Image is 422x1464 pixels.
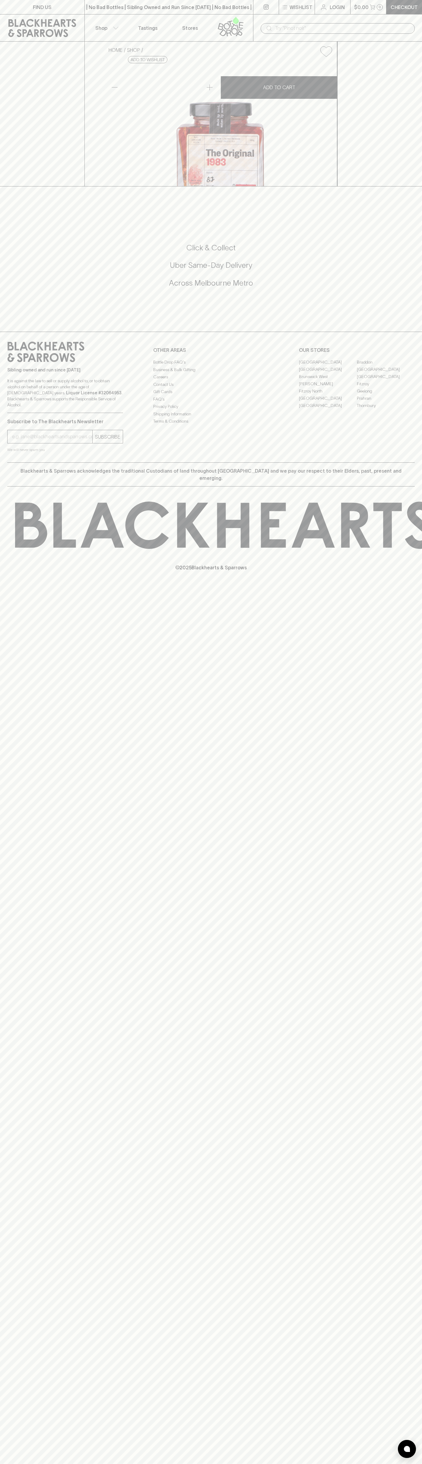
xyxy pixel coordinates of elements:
[153,418,269,425] a: Terms & Conditions
[299,346,415,354] p: OUR STORES
[93,430,123,443] button: SUBSCRIBE
[221,76,337,99] button: ADD TO CART
[153,396,269,403] a: FAQ's
[128,56,167,63] button: Add to wishlist
[153,359,269,366] a: Bottle Drop FAQ's
[33,4,52,11] p: FIND US
[153,381,269,388] a: Contact Us
[357,380,415,387] a: Fitzroy
[95,433,120,440] p: SUBSCRIBE
[12,467,410,482] p: Blackhearts & Sparrows acknowledges the traditional Custodians of land throughout [GEOGRAPHIC_DAT...
[299,402,357,409] a: [GEOGRAPHIC_DATA]
[299,387,357,395] a: Fitzroy North
[153,346,269,354] p: OTHER AREAS
[290,4,313,11] p: Wishlist
[169,14,211,41] a: Stores
[95,24,107,32] p: Shop
[330,4,345,11] p: Login
[182,24,198,32] p: Stores
[404,1446,410,1452] img: bubble-icon
[299,358,357,366] a: [GEOGRAPHIC_DATA]
[7,418,123,425] p: Subscribe to The Blackhearts Newsletter
[299,395,357,402] a: [GEOGRAPHIC_DATA]
[12,432,92,442] input: e.g. jane@blackheartsandsparrows.com.au
[318,44,335,59] button: Add to wishlist
[7,367,123,373] p: Sibling owned and run since [DATE]
[109,47,122,53] a: HOME
[357,395,415,402] a: Prahran
[127,14,169,41] a: Tastings
[153,410,269,418] a: Shipping Information
[85,14,127,41] button: Shop
[7,219,415,320] div: Call to action block
[379,5,381,9] p: 0
[357,358,415,366] a: Braddon
[391,4,418,11] p: Checkout
[7,260,415,270] h5: Uber Same-Day Delivery
[299,366,357,373] a: [GEOGRAPHIC_DATA]
[138,24,157,32] p: Tastings
[357,387,415,395] a: Geelong
[153,403,269,410] a: Privacy Policy
[275,23,410,33] input: Try "Pinot noir"
[127,47,140,53] a: SHOP
[66,390,122,395] strong: Liquor License #32064953
[263,84,295,91] p: ADD TO CART
[7,378,123,408] p: It is against the law to sell or supply alcohol to, or to obtain alcohol on behalf of a person un...
[153,374,269,381] a: Careers
[299,373,357,380] a: Brunswick West
[153,388,269,396] a: Gift Cards
[299,380,357,387] a: [PERSON_NAME]
[7,243,415,253] h5: Click & Collect
[153,366,269,373] a: Business & Bulk Gifting
[7,447,123,453] p: We will never spam you
[354,4,369,11] p: $0.00
[357,402,415,409] a: Thornbury
[7,278,415,288] h5: Across Melbourne Metro
[104,62,337,186] img: 30924.png
[357,373,415,380] a: [GEOGRAPHIC_DATA]
[357,366,415,373] a: [GEOGRAPHIC_DATA]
